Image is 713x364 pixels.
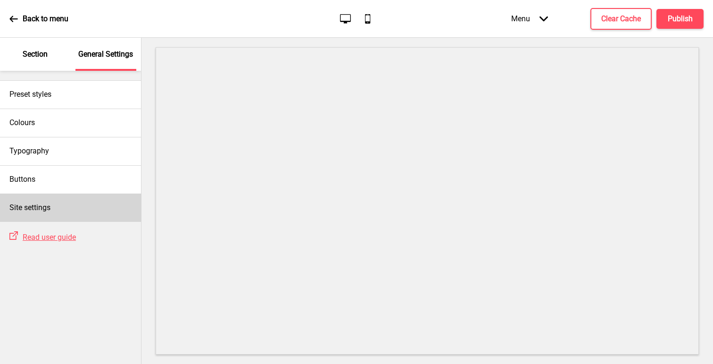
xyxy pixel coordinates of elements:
[601,14,641,24] h4: Clear Cache
[9,118,35,128] h4: Colours
[9,6,68,32] a: Back to menu
[656,9,704,29] button: Publish
[23,233,76,242] span: Read user guide
[9,203,50,213] h4: Site settings
[18,233,76,242] a: Read user guide
[9,146,49,156] h4: Typography
[78,49,133,59] p: General Settings
[9,174,35,185] h4: Buttons
[502,5,557,33] div: Menu
[590,8,652,30] button: Clear Cache
[668,14,693,24] h4: Publish
[9,89,51,100] h4: Preset styles
[23,14,68,24] p: Back to menu
[23,49,48,59] p: Section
